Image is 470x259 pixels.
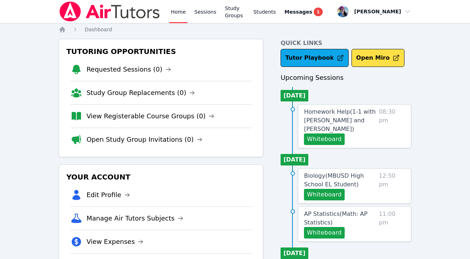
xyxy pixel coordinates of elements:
img: Air Tutors [59,1,161,22]
a: AP Statistics(Math: AP Statistics) [304,210,376,227]
span: 08:30 pm [379,108,405,145]
span: Homework Help ( 1-1 with [PERSON_NAME] and [PERSON_NAME] ) [304,108,376,132]
a: Dashboard [85,26,112,33]
a: Edit Profile [86,190,130,200]
span: Biology ( MBUSD High School EL Student ) [304,172,364,188]
a: Tutor Playbook [281,49,349,67]
li: [DATE] [281,154,308,165]
a: Open Study Group Invitations (0) [86,135,202,145]
span: Dashboard [85,27,112,32]
button: Whiteboard [304,133,345,145]
a: View Expenses [86,237,143,247]
a: Biology(MBUSD High School EL Student) [304,172,376,189]
span: 12:50 pm [379,172,405,200]
span: AP Statistics ( Math: AP Statistics ) [304,210,367,226]
button: Whiteboard [304,227,345,238]
h4: Quick Links [281,39,411,47]
span: 11:00 pm [379,210,405,238]
a: Requested Sessions (0) [86,64,171,74]
li: [DATE] [281,90,308,101]
a: Homework Help(1-1 with [PERSON_NAME] and [PERSON_NAME]) [304,108,376,133]
span: Messages [285,8,312,15]
button: Open Miro [352,49,404,67]
button: Whiteboard [304,189,345,200]
li: [DATE] [281,247,308,259]
h3: Upcoming Sessions [281,73,411,83]
span: 1 [314,8,322,16]
h3: Your Account [65,171,257,183]
nav: Breadcrumb [59,26,411,33]
a: Study Group Replacements (0) [86,88,195,98]
a: View Registerable Course Groups (0) [86,111,214,121]
a: Manage Air Tutors Subjects [86,213,183,223]
h3: Tutoring Opportunities [65,45,257,58]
